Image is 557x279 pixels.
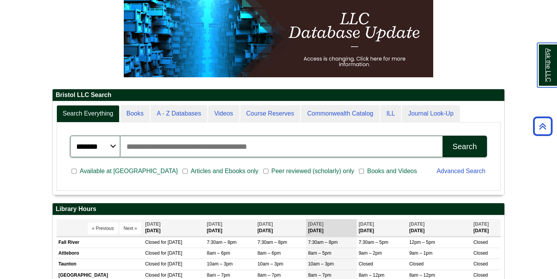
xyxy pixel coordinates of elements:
td: Taunton [56,259,143,270]
a: Advanced Search [437,168,485,174]
input: Peer reviewed (scholarly) only [263,168,268,175]
a: Back to Top [530,121,555,131]
span: Peer reviewed (scholarly) only [268,167,357,176]
span: for [DATE] [161,250,182,256]
span: [DATE] [145,221,161,227]
span: 8am – 5pm [308,250,331,256]
span: Closed [409,261,424,267]
span: 8am – 12pm [359,272,384,278]
span: 8am – 7pm [207,272,230,278]
button: Search [443,136,487,157]
button: Next » [120,223,142,234]
span: Books and Videos [364,167,420,176]
span: [DATE] [207,221,222,227]
th: [DATE] [205,219,256,236]
input: Available at [GEOGRAPHIC_DATA] [72,168,77,175]
span: 8am – 6pm [258,250,281,256]
a: Journal Look-Up [402,105,460,122]
td: Attleboro [56,248,143,259]
th: [DATE] [407,219,472,236]
span: Available at [GEOGRAPHIC_DATA] [77,167,181,176]
span: 8am – 12pm [409,272,435,278]
td: Fall River [56,237,143,248]
span: 7:30am – 5pm [359,240,388,245]
span: [DATE] [473,221,489,227]
span: Closed [473,261,488,267]
span: 12pm – 5pm [409,240,435,245]
a: ILL [380,105,401,122]
a: Course Reserves [240,105,301,122]
span: 8am – 6pm [207,250,230,256]
span: Closed [145,261,159,267]
span: Closed [145,272,159,278]
span: for [DATE] [161,272,182,278]
span: 7:30am – 8pm [207,240,237,245]
span: 10am – 3pm [308,261,334,267]
button: « Previous [88,223,118,234]
a: A - Z Databases [150,105,207,122]
span: Closed [359,261,373,267]
span: Closed [145,250,159,256]
span: Closed [473,240,488,245]
th: [DATE] [143,219,205,236]
a: Books [120,105,150,122]
a: Videos [208,105,239,122]
span: [DATE] [258,221,273,227]
th: [DATE] [472,219,501,236]
span: Articles and Ebooks only [188,167,261,176]
span: 10am – 3pm [258,261,284,267]
span: 8am – 7pm [308,272,331,278]
span: 8am – 7pm [258,272,281,278]
h2: Bristol LLC Search [53,89,504,101]
span: for [DATE] [161,240,182,245]
span: for [DATE] [161,261,182,267]
span: [DATE] [308,221,323,227]
th: [DATE] [357,219,407,236]
span: Closed [145,240,159,245]
span: 7:30am – 8pm [258,240,287,245]
a: Search Everything [56,105,120,122]
span: [DATE] [359,221,374,227]
th: [DATE] [256,219,306,236]
input: Articles and Ebooks only [183,168,188,175]
a: Commonwealth Catalog [301,105,379,122]
span: [DATE] [409,221,425,227]
span: 9am – 1pm [409,250,432,256]
span: 9am – 2pm [359,250,382,256]
span: Closed [473,250,488,256]
th: [DATE] [306,219,357,236]
div: Search [453,142,477,151]
span: Closed [473,272,488,278]
h2: Library Hours [53,203,504,215]
span: 10am – 3pm [207,261,233,267]
span: 7:30am – 8pm [308,240,338,245]
input: Books and Videos [359,168,364,175]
